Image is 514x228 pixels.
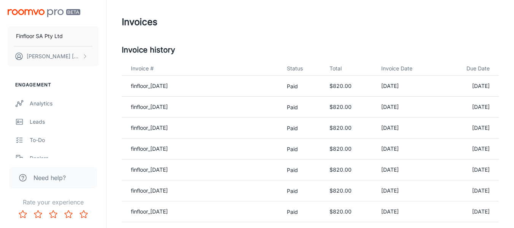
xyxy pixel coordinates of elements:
button: Rate 4 star [61,207,76,222]
div: To-do [30,136,99,144]
td: [DATE] [375,201,441,222]
td: [DATE] [441,97,499,118]
p: Paid [287,145,317,153]
div: Leads [30,118,99,126]
th: Invoice Date [375,62,441,76]
th: Invoice # [122,62,281,76]
span: Need help? [33,173,66,182]
p: [PERSON_NAME] [PERSON_NAME] [27,52,80,61]
p: Paid [287,208,317,216]
td: $820.00 [323,180,375,201]
td: $820.00 [323,201,375,222]
button: Rate 5 star [76,207,91,222]
td: $820.00 [323,159,375,180]
button: Finfloor SA Pty Ltd [8,26,99,46]
td: [DATE] [375,180,441,201]
td: [DATE] [441,118,499,139]
a: finfloor_[DATE] [131,208,168,215]
th: Due Date [441,62,499,76]
td: $820.00 [323,97,375,118]
td: [DATE] [375,159,441,180]
td: [DATE] [375,139,441,159]
td: [DATE] [375,97,441,118]
div: Analytics [30,99,99,108]
td: [DATE] [441,139,499,159]
td: [DATE] [441,201,499,222]
a: finfloor_[DATE] [131,124,168,131]
p: Rate your experience [6,198,100,207]
button: Rate 1 star [15,207,30,222]
td: [DATE] [441,180,499,201]
td: [DATE] [441,159,499,180]
p: Paid [287,103,317,111]
button: Rate 2 star [30,207,46,222]
div: Dealers [30,154,99,163]
td: [DATE] [375,76,441,97]
a: finfloor_[DATE] [131,104,168,110]
p: Paid [287,187,317,195]
a: finfloor_[DATE] [131,145,168,152]
p: Paid [287,82,317,90]
td: [DATE] [441,76,499,97]
p: Paid [287,124,317,132]
button: [PERSON_NAME] [PERSON_NAME] [8,46,99,66]
button: Rate 3 star [46,207,61,222]
th: Total [323,62,375,76]
a: finfloor_[DATE] [131,83,168,89]
td: $820.00 [323,139,375,159]
img: Roomvo PRO Beta [8,9,80,17]
a: finfloor_[DATE] [131,187,168,194]
h1: Invoices [122,15,158,29]
th: Status [281,62,323,76]
td: $820.00 [323,76,375,97]
p: Finfloor SA Pty Ltd [16,32,63,40]
h5: Invoice history [122,44,499,56]
td: [DATE] [375,118,441,139]
p: Paid [287,166,317,174]
a: finfloor_[DATE] [131,166,168,173]
td: $820.00 [323,118,375,139]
